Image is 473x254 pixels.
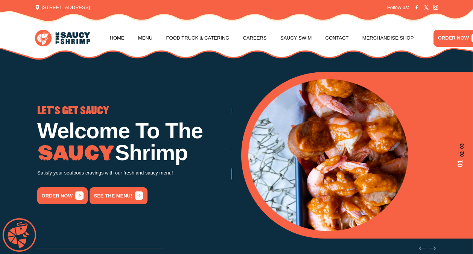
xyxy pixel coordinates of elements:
a: Contact [325,24,349,52]
span: [STREET_ADDRESS] [35,4,90,11]
span: 02 [455,151,465,157]
img: logo [35,30,90,46]
div: 1 / 3 [37,106,231,204]
a: See the menu! [90,187,148,204]
span: Follow us: [387,4,409,11]
img: Image [37,145,115,161]
p: Satisfy your seafoods cravings with our fresh and saucy menu! [37,169,231,177]
img: Banner Image [248,79,408,231]
a: Menu [138,24,152,52]
span: 01 [455,159,465,167]
a: Food Truck & Catering [166,24,229,52]
h1: Welcome To The Shrimp [37,120,231,164]
a: Careers [243,24,267,52]
a: Saucy Swim [280,24,312,52]
button: Next slide [429,245,436,251]
h1: Low Country Boil [231,120,426,142]
button: Previous slide [419,245,426,251]
a: order now [231,165,282,182]
span: GO THE WHOLE NINE YARDS [231,106,345,116]
a: Merchandise Shop [362,24,414,52]
div: 2 / 3 [231,106,426,182]
div: 1 / 3 [248,79,465,231]
span: LET'S GET SAUCY [37,106,109,116]
a: order now [37,187,88,204]
a: Home [110,24,125,52]
span: 03 [455,143,465,148]
p: Try our famous Whole Nine Yards sauce! The recipe is our secret! [231,147,426,155]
